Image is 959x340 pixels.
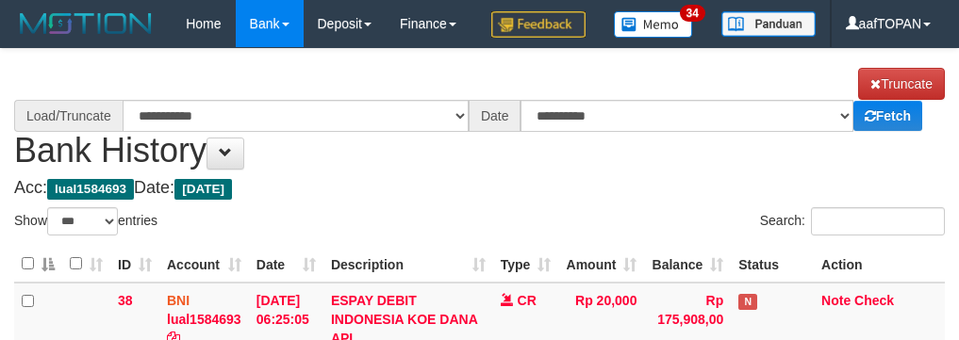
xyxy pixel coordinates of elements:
[858,68,945,100] a: Truncate
[14,207,157,235] label: Show entries
[493,246,559,283] th: Type: activate to sort column ascending
[323,246,493,283] th: Description: activate to sort column ascending
[680,5,705,22] span: 34
[760,207,945,235] label: Search:
[644,246,731,283] th: Balance: activate to sort column ascending
[47,207,118,235] select: Showentries
[14,100,123,132] div: Load/Truncate
[814,246,945,283] th: Action
[47,179,134,200] span: lual1584693
[614,11,693,38] img: Button%20Memo.svg
[558,246,644,283] th: Amount: activate to sort column ascending
[159,246,249,283] th: Account: activate to sort column ascending
[167,312,241,327] a: lual1584693
[821,293,851,308] a: Note
[811,207,945,235] input: Search:
[167,293,190,308] span: BNI
[854,293,894,308] a: Check
[853,101,922,131] a: Fetch
[721,11,816,37] img: panduan.png
[62,246,110,283] th: : activate to sort column ascending
[518,293,537,308] span: CR
[118,293,133,308] span: 38
[174,179,232,200] span: [DATE]
[469,100,521,132] div: Date
[110,246,159,283] th: ID: activate to sort column ascending
[249,246,323,283] th: Date: activate to sort column ascending
[731,246,814,283] th: Status
[14,68,945,170] h1: Bank History
[14,246,62,283] th: : activate to sort column descending
[491,11,586,38] img: Feedback.jpg
[738,294,757,310] span: Has Note
[14,9,157,38] img: MOTION_logo.png
[14,179,945,198] h4: Acc: Date:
